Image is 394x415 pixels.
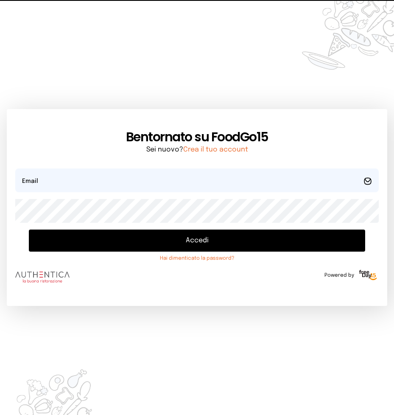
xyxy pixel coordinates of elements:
h1: Bentornato su FoodGo15 [15,129,379,145]
img: logo.8f33a47.png [15,272,70,283]
p: Sei nuovo? [15,145,379,155]
a: Crea il tuo account [183,146,248,153]
a: Hai dimenticato la password? [29,255,365,262]
span: Powered by [324,272,354,279]
img: logo-freeday.3e08031.png [358,269,379,282]
button: Accedi [29,230,365,252]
